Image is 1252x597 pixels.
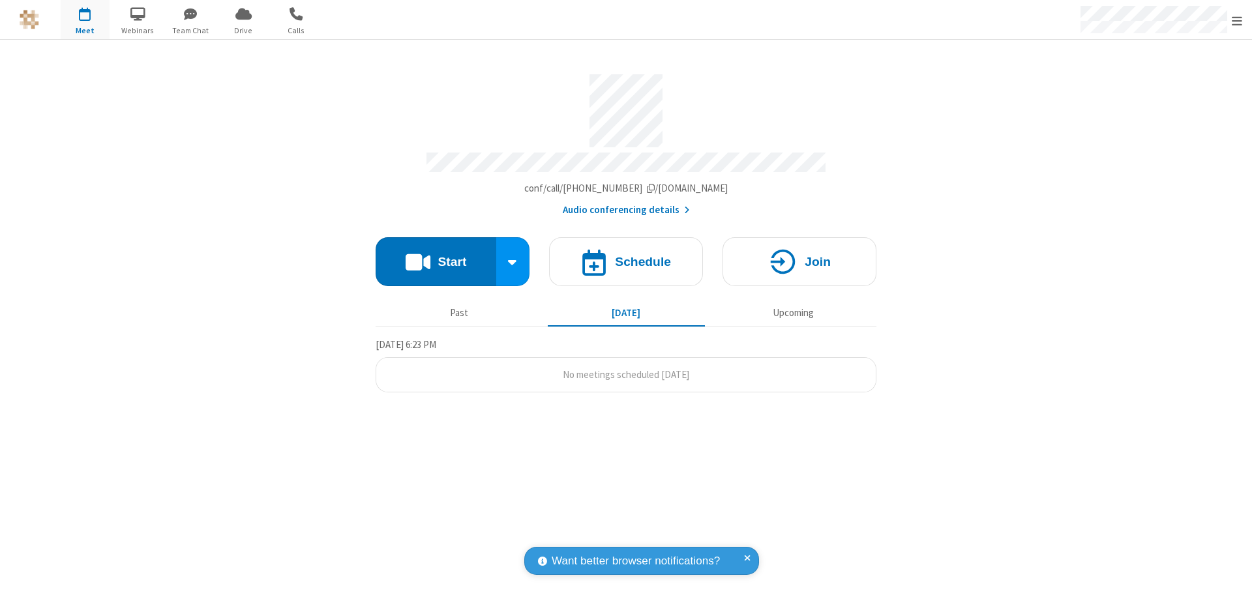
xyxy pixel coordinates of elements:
[381,300,538,325] button: Past
[563,368,689,381] span: No meetings scheduled [DATE]
[166,25,215,36] span: Team Chat
[20,10,39,29] img: QA Selenium DO NOT DELETE OR CHANGE
[376,337,876,393] section: Today's Meetings
[723,237,876,286] button: Join
[615,255,671,268] h4: Schedule
[376,338,436,351] span: [DATE] 6:23 PM
[496,237,530,286] div: Start conference options
[61,25,110,36] span: Meet
[549,237,703,286] button: Schedule
[438,255,466,268] h4: Start
[272,25,321,36] span: Calls
[715,300,872,325] button: Upcoming
[376,237,496,286] button: Start
[219,25,268,36] span: Drive
[552,553,720,570] span: Want better browser notifications?
[563,203,690,218] button: Audio conferencing details
[548,300,705,325] button: [DATE]
[805,255,831,268] h4: Join
[376,65,876,218] section: Account details
[113,25,162,36] span: Webinars
[524,181,728,196] button: Copy my meeting room linkCopy my meeting room link
[524,182,728,194] span: Copy my meeting room link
